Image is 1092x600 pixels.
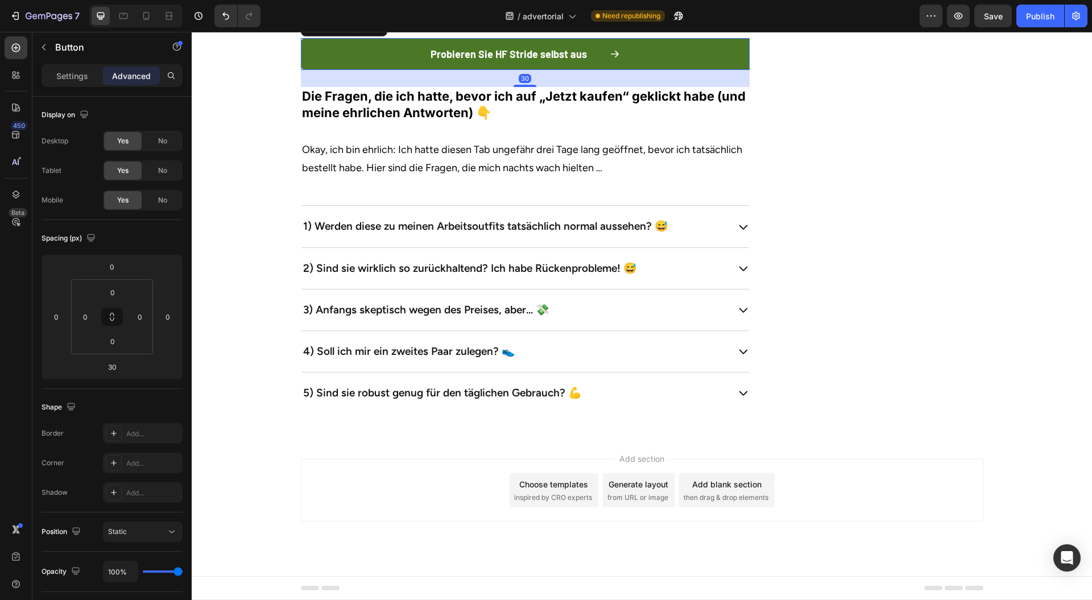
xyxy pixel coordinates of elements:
[101,258,123,275] input: 0
[974,5,1012,27] button: Save
[328,446,396,458] div: Choose templates
[110,350,392,373] div: Rich Text Editor. Editing area: main
[75,9,80,23] p: 7
[111,310,324,329] p: 4) Soll ich mir ein zweites Paar zulegen? 👟
[602,11,660,21] span: Need republishing
[322,461,400,471] span: inspired by CRO experts
[110,308,325,331] div: Rich Text Editor. Editing area: main
[5,5,85,27] button: 7
[109,107,558,147] h2: Rich Text Editor. Editing area: main
[101,358,123,375] input: 30
[1026,10,1054,22] div: Publish
[42,136,68,146] div: Desktop
[42,458,64,468] div: Corner
[112,70,151,82] p: Advanced
[117,136,129,146] span: Yes
[523,10,564,22] span: advertorial
[42,165,61,176] div: Tablet
[42,400,78,415] div: Shape
[108,527,127,536] span: Static
[55,40,152,54] p: Button
[984,11,1003,21] span: Save
[158,136,167,146] span: No
[104,561,138,582] input: Auto
[42,195,63,205] div: Mobile
[9,208,27,217] div: Beta
[126,488,180,498] div: Add...
[42,428,64,438] div: Border
[117,165,129,176] span: Yes
[327,42,340,51] div: 30
[42,231,98,246] div: Spacing (px)
[110,183,478,206] div: Rich Text Editor. Editing area: main
[77,308,94,325] input: 0px
[42,107,91,123] div: Display on
[158,165,167,176] span: No
[101,284,124,301] input: 0px
[192,32,1092,600] iframe: Design area
[101,333,124,350] input: 0px
[423,421,477,433] span: Add section
[159,308,176,325] input: 0
[1016,5,1064,27] button: Publish
[131,308,148,325] input: 0px
[109,55,558,90] h2: Rich Text Editor. Editing area: main
[48,308,65,325] input: 0
[110,57,554,88] strong: Die Fragen, die ich hatte, bevor ich auf „Jetzt kaufen“ geklickt habe (und meine ehrlichen Antwor...
[42,564,82,580] div: Opacity
[11,121,27,130] div: 450
[126,458,180,469] div: Add...
[416,461,477,471] span: from URL or image
[492,461,577,471] span: then drag & drop elements
[500,446,570,458] div: Add blank section
[111,268,358,288] p: 3) Anfangs skeptisch wegen des Preises, aber... 💸
[110,267,359,289] div: Rich Text Editor. Editing area: main
[518,10,520,22] span: /
[111,227,445,246] p: 2) Sind sie wirklich so zurückhaltend? Ich habe Rückenprobleme! 😅
[103,522,183,542] button: Static
[126,429,180,439] div: Add...
[56,70,88,82] p: Settings
[42,524,83,540] div: Position
[111,351,390,371] p: 5) Sind sie robust genug für den täglichen Gebrauch? 💪
[214,5,260,27] div: Undo/Redo
[110,109,557,146] p: Okay, ich bin ehrlich: Ich hatte diesen Tab ungefähr drei Tage lang geöffnet, bevor ich tatsächli...
[417,446,477,458] div: Generate layout
[110,56,557,89] p: ⁠⁠⁠⁠⁠⁠⁠
[42,487,68,498] div: Shadow
[158,195,167,205] span: No
[117,195,129,205] span: Yes
[1053,544,1081,572] div: Open Intercom Messenger
[110,225,447,248] div: Rich Text Editor. Editing area: main
[111,185,477,204] p: 1) Werden diese zu meinen Arbeitsoutfits tatsächlich normal aussehen? 😅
